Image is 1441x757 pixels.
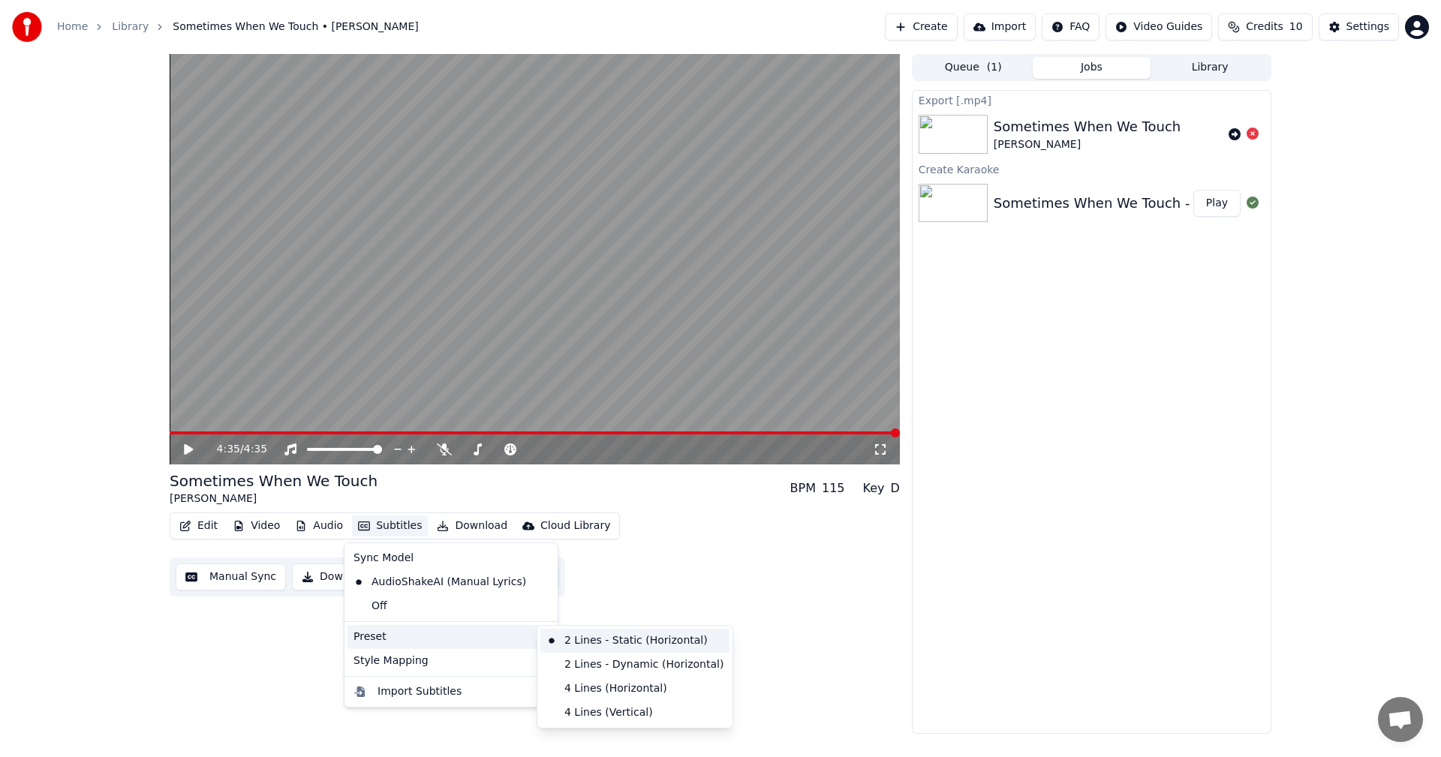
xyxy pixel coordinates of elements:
span: 10 [1289,20,1303,35]
button: Video [227,515,286,536]
nav: breadcrumb [57,20,419,35]
div: Sometimes When We Touch - [PERSON_NAME] [994,193,1307,214]
span: Sometimes When We Touch • [PERSON_NAME] [173,20,418,35]
div: Style Mapping [347,649,555,673]
div: Sometimes When We Touch [994,116,1181,137]
button: Create [885,14,958,41]
div: Settings [1346,20,1389,35]
button: Play [1193,190,1241,217]
button: Credits10 [1218,14,1312,41]
div: Sometimes When We Touch [170,470,378,491]
div: Preset [347,625,555,649]
div: Export [.mp4] [913,91,1271,109]
button: Jobs [1033,57,1151,79]
button: Settings [1319,14,1399,41]
div: 4 Lines (Vertical) [540,701,730,725]
div: 115 [822,479,845,497]
div: Off [347,594,555,618]
button: Video Guides [1106,14,1212,41]
div: [PERSON_NAME] [170,491,378,506]
button: Download Video [292,563,414,590]
div: D [891,479,900,497]
div: AudioShakeAI (Manual Lyrics) [347,570,532,594]
span: 4:35 [244,442,267,457]
div: [PERSON_NAME] [994,137,1181,152]
img: youka [12,12,42,42]
div: / [217,442,253,457]
button: FAQ [1042,14,1100,41]
span: 4:35 [217,442,240,457]
div: Key [863,479,885,497]
button: Edit [173,515,224,536]
div: 2 Lines - Static (Horizontal) [540,629,730,653]
span: Credits [1246,20,1283,35]
button: Subtitles [352,515,428,536]
button: Manual Sync [176,563,286,590]
button: Download [431,515,513,536]
div: Open chat [1378,697,1423,742]
a: Library [112,20,149,35]
div: 2 Lines - Dynamic (Horizontal) [540,653,730,677]
div: Cloud Library [540,518,610,533]
div: 4 Lines (Horizontal) [540,677,730,701]
button: Audio [289,515,349,536]
button: Queue [914,57,1033,79]
div: Create Karaoke [913,160,1271,178]
button: Library [1151,57,1269,79]
div: Sync Model [347,546,555,570]
button: Import [964,14,1036,41]
a: Home [57,20,88,35]
div: Import Subtitles [378,684,462,699]
div: BPM [790,479,816,497]
span: ( 1 ) [987,60,1002,75]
